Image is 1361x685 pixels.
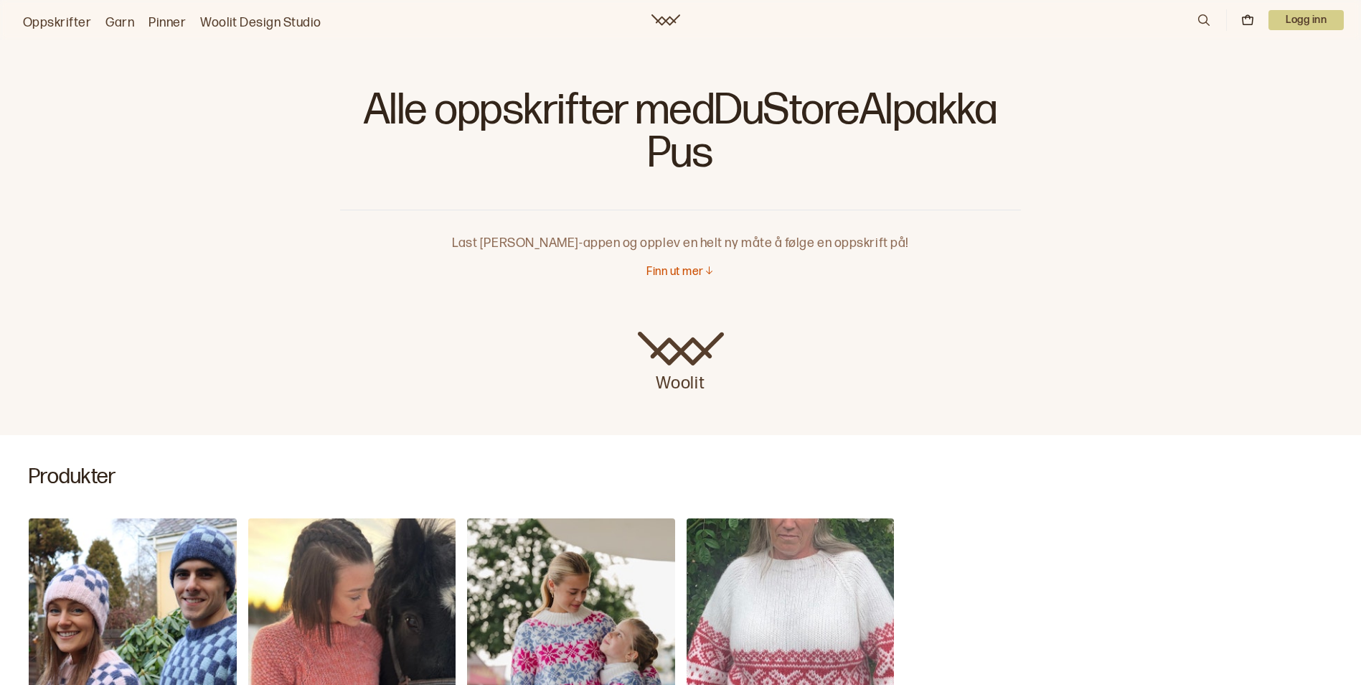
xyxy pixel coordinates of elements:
a: Garn [105,13,134,33]
a: Oppskrifter [23,13,91,33]
p: Finn ut mer [646,265,703,280]
p: Woolit [638,366,724,395]
img: Woolit [638,332,724,366]
a: Woolit Design Studio [200,13,321,33]
a: Pinner [149,13,186,33]
h1: Alle oppskrifter med DuStoreAlpakka Pus [340,86,1021,187]
a: Woolit [651,14,680,26]
p: Last [PERSON_NAME]-appen og opplev en helt ny måte å følge en oppskrift på! [340,210,1021,253]
button: User dropdown [1268,10,1344,30]
button: Finn ut mer [646,265,714,280]
a: Woolit [638,332,724,395]
p: Logg inn [1268,10,1344,30]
